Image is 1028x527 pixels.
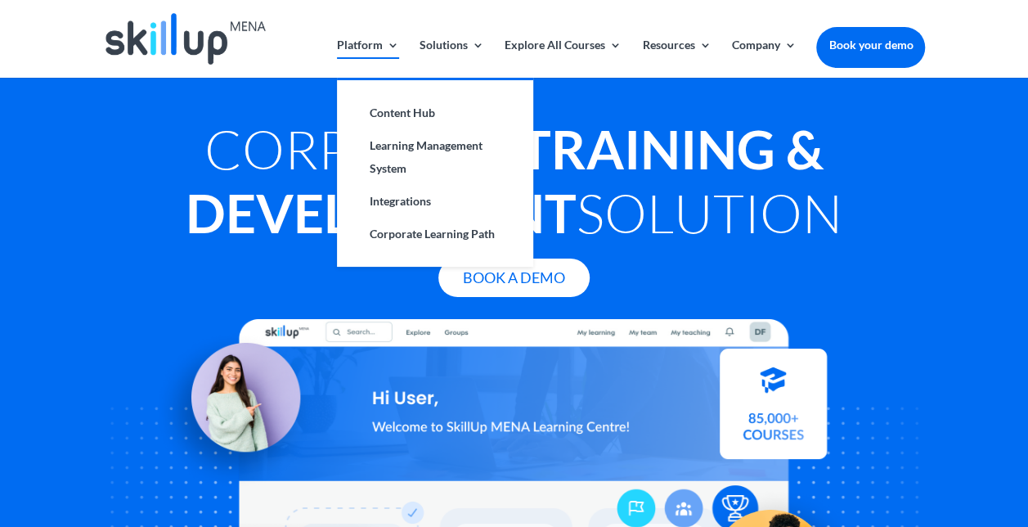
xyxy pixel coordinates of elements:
a: Integrations [353,185,517,218]
a: Content Hub [353,97,517,129]
a: Solutions [420,39,484,78]
a: Company [731,39,796,78]
iframe: Chat Widget [756,350,1028,527]
a: Resources [642,39,711,78]
a: Book your demo [816,27,925,63]
a: Book A Demo [438,259,590,297]
a: Platform [337,39,399,78]
a: Learning Management System [353,129,517,185]
a: Corporate Learning Path [353,218,517,250]
a: Explore All Courses [505,39,622,78]
img: Learning Management Solution - SkillUp [152,325,316,489]
h1: Corporate Solution [103,117,926,253]
img: Courses library - SkillUp MENA [720,356,827,466]
strong: Training & Development [186,117,824,245]
img: Skillup Mena [105,13,266,65]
